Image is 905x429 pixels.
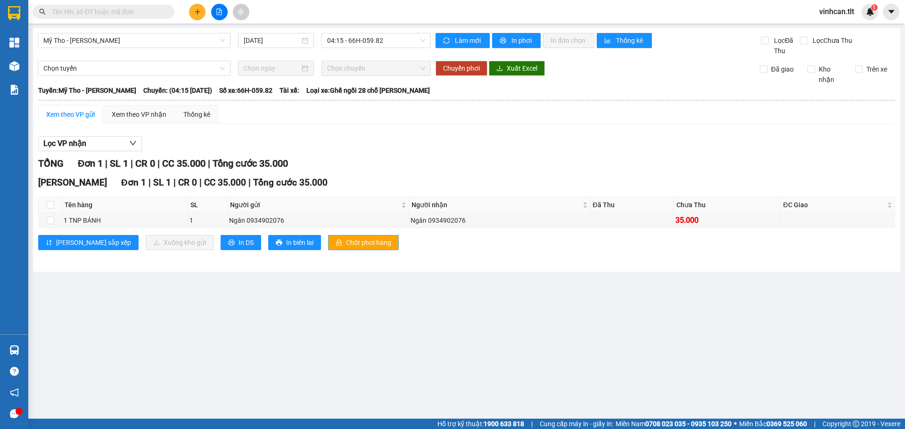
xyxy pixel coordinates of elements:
[766,420,807,428] strong: 0369 525 060
[492,33,541,48] button: printerIn phơi
[436,33,490,48] button: syncLàm mới
[183,109,210,120] div: Thống kê
[253,177,328,188] span: Tổng cước 35.000
[883,4,899,20] button: caret-down
[604,37,612,45] span: bar-chart
[814,419,815,429] span: |
[443,37,451,45] span: sync
[244,63,300,73] input: Chọn ngày
[507,63,537,73] span: Xuất Excel
[872,4,876,11] span: 1
[213,158,288,169] span: Tổng cước 35.000
[46,109,95,120] div: Xem theo VP gửi
[199,177,202,188] span: |
[38,87,136,94] b: Tuyến: Mỹ Tho - [PERSON_NAME]
[812,6,862,17] span: vinhcan.tlt
[238,8,244,15] span: aim
[105,158,107,169] span: |
[112,109,166,120] div: Xem theo VP nhận
[64,215,186,226] div: 1 TNP BÁNH
[809,35,854,46] span: Lọc Chưa Thu
[327,33,425,48] span: 04:15 - 66H-059.82
[162,158,206,169] span: CC 35.000
[211,4,228,20] button: file-add
[194,8,201,15] span: plus
[511,35,533,46] span: In phơi
[43,61,225,75] span: Chọn tuyến
[239,237,254,248] span: In DS
[863,64,891,74] span: Trên xe
[131,158,133,169] span: |
[110,158,128,169] span: SL 1
[853,421,859,427] span: copyright
[436,61,487,76] button: Chuyển phơi
[229,215,407,226] div: Ngân 0934902076
[221,235,261,250] button: printerIn DS
[43,33,225,48] span: Mỹ Tho - Hồ Chí Minh
[739,419,807,429] span: Miền Bắc
[188,197,228,213] th: SL
[56,237,131,248] span: [PERSON_NAME] sắp xếp
[9,61,19,71] img: warehouse-icon
[783,200,885,210] span: ĐC Giao
[43,138,86,149] span: Lọc VP nhận
[46,239,52,247] span: sort-ascending
[327,61,425,75] span: Chọn chuyến
[248,177,251,188] span: |
[135,158,155,169] span: CR 0
[346,237,391,248] span: Chốt phơi hàng
[52,7,163,17] input: Tìm tên, số ĐT hoặc mã đơn
[286,237,313,248] span: In biên lai
[244,35,300,46] input: 15/10/2025
[645,420,732,428] strong: 0708 023 035 - 0935 103 250
[230,200,399,210] span: Người gửi
[178,177,197,188] span: CR 0
[10,367,19,376] span: question-circle
[616,419,732,429] span: Miền Nam
[268,235,321,250] button: printerIn biên lai
[591,197,674,213] th: Đã Thu
[146,235,214,250] button: downloadXuống kho gửi
[189,215,226,226] div: 1
[411,200,581,210] span: Người nhận
[233,4,249,20] button: aim
[866,8,874,16] img: icon-new-feature
[411,215,589,226] div: Ngân 0934902076
[173,177,176,188] span: |
[8,6,20,20] img: logo-vxr
[543,33,594,48] button: In đơn chọn
[675,214,779,226] div: 35.000
[216,8,222,15] span: file-add
[129,139,137,147] span: down
[38,136,142,151] button: Lọc VP nhận
[208,158,210,169] span: |
[276,239,282,247] span: printer
[148,177,151,188] span: |
[734,422,737,426] span: ⚪️
[157,158,160,169] span: |
[38,177,107,188] span: [PERSON_NAME]
[531,419,533,429] span: |
[767,64,798,74] span: Đã giao
[10,388,19,397] span: notification
[189,4,206,20] button: plus
[489,61,545,76] button: downloadXuất Excel
[306,85,430,96] span: Loại xe: Ghế ngồi 28 chỗ [PERSON_NAME]
[500,37,508,45] span: printer
[770,35,799,56] span: Lọc Đã Thu
[121,177,146,188] span: Đơn 1
[336,239,342,247] span: lock
[815,64,848,85] span: Kho nhận
[597,33,652,48] button: bar-chartThống kê
[38,158,64,169] span: TỔNG
[616,35,644,46] span: Thống kê
[328,235,399,250] button: lockChốt phơi hàng
[78,158,103,169] span: Đơn 1
[10,409,19,418] span: message
[228,239,235,247] span: printer
[496,65,503,73] span: download
[540,419,613,429] span: Cung cấp máy in - giấy in:
[674,197,781,213] th: Chưa Thu
[887,8,896,16] span: caret-down
[38,235,139,250] button: sort-ascending[PERSON_NAME] sắp xếp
